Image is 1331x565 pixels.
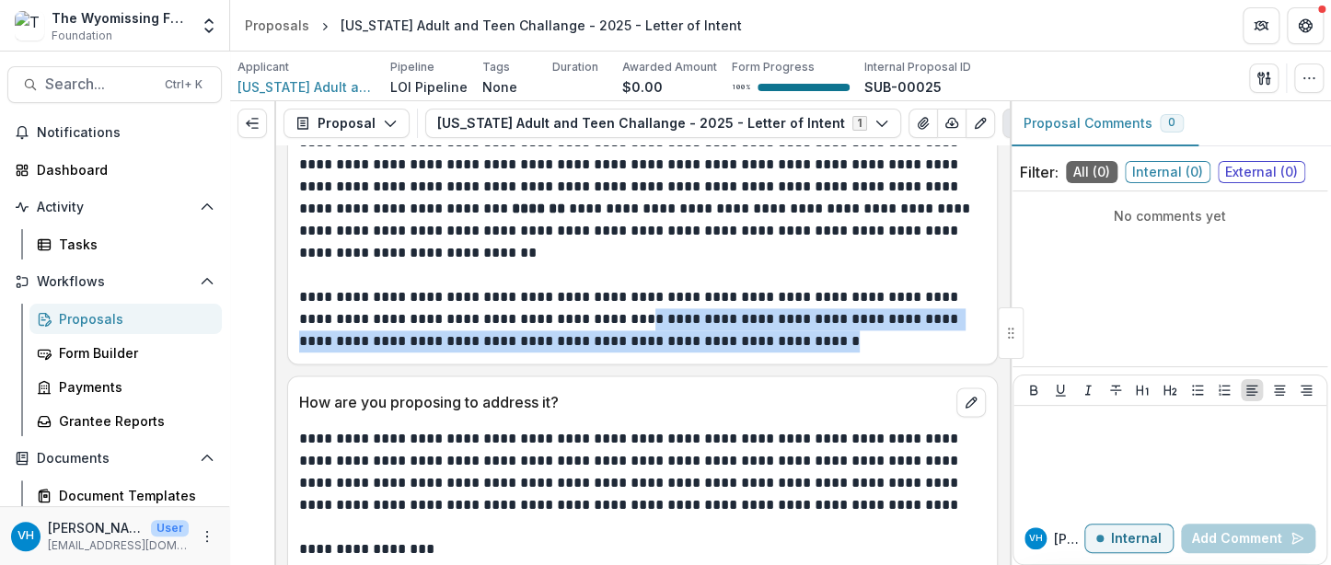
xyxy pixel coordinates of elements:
[237,109,267,138] button: Expand left
[1105,379,1127,401] button: Strike
[7,444,222,473] button: Open Documents
[1009,101,1198,146] button: Proposal Comments
[29,480,222,511] a: Document Templates
[237,12,317,39] a: Proposals
[864,77,942,97] p: SUB-00025
[15,11,44,40] img: The Wyomissing Foundation
[1241,379,1263,401] button: Align Left
[425,109,901,138] button: [US_STATE] Adult and Teen Challange - 2025 - Letter of Intent1
[52,8,189,28] div: The Wyomissing Foundation
[1077,379,1099,401] button: Italicize
[37,200,192,215] span: Activity
[237,12,749,39] nav: breadcrumb
[29,406,222,436] a: Grantee Reports
[1186,379,1209,401] button: Bullet List
[59,486,207,505] div: Document Templates
[37,160,207,179] div: Dashboard
[59,235,207,254] div: Tasks
[622,77,663,97] p: $0.00
[1131,379,1153,401] button: Heading 1
[7,155,222,185] a: Dashboard
[7,267,222,296] button: Open Workflows
[1020,206,1320,225] p: No comments yet
[29,338,222,368] a: Form Builder
[59,377,207,397] div: Payments
[237,59,289,75] p: Applicant
[956,387,986,417] button: edit
[59,343,207,363] div: Form Builder
[1268,379,1290,401] button: Align Center
[37,125,214,141] span: Notifications
[732,59,815,75] p: Form Progress
[151,520,189,536] p: User
[1066,161,1117,183] span: All ( 0 )
[1218,161,1305,183] span: External ( 0 )
[1159,379,1181,401] button: Heading 2
[1213,379,1235,401] button: Ordered List
[48,537,189,554] p: [EMAIL_ADDRESS][DOMAIN_NAME]
[1287,7,1324,44] button: Get Help
[482,59,510,75] p: Tags
[161,75,206,95] div: Ctrl + K
[52,28,112,44] span: Foundation
[284,109,410,138] button: Proposal
[1020,161,1059,183] p: Filter:
[732,81,750,94] p: 100 %
[1125,161,1210,183] span: Internal ( 0 )
[7,192,222,222] button: Open Activity
[196,7,222,44] button: Open entity switcher
[390,59,434,75] p: Pipeline
[29,372,222,402] a: Payments
[482,77,517,97] p: None
[552,59,598,75] p: Duration
[7,66,222,103] button: Search...
[29,229,222,259] a: Tasks
[1181,524,1315,553] button: Add Comment
[1295,379,1317,401] button: Align Right
[1243,7,1279,44] button: Partners
[1023,379,1045,401] button: Bold
[341,16,742,35] div: [US_STATE] Adult and Teen Challange - 2025 - Letter of Intent
[909,109,938,138] button: View Attached Files
[390,77,468,97] p: LOI Pipeline
[1111,531,1162,547] p: Internal
[1084,524,1174,553] button: Internal
[1029,534,1043,543] div: Valeri Harteg
[237,77,376,97] a: [US_STATE] Adult and Teen Challange
[37,274,192,290] span: Workflows
[622,59,717,75] p: Awarded Amount
[59,309,207,329] div: Proposals
[245,16,309,35] div: Proposals
[1168,116,1175,129] span: 0
[864,59,971,75] p: Internal Proposal ID
[29,304,222,334] a: Proposals
[45,75,154,93] span: Search...
[1002,109,1032,138] button: Plaintext view
[196,525,218,548] button: More
[48,518,144,537] p: [PERSON_NAME]
[59,411,207,431] div: Grantee Reports
[37,451,192,467] span: Documents
[966,109,995,138] button: Edit as form
[1054,529,1084,548] p: [PERSON_NAME]
[7,118,222,147] button: Notifications
[17,530,34,542] div: Valeri Harteg
[1049,379,1071,401] button: Underline
[299,391,949,413] p: How are you proposing to address it?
